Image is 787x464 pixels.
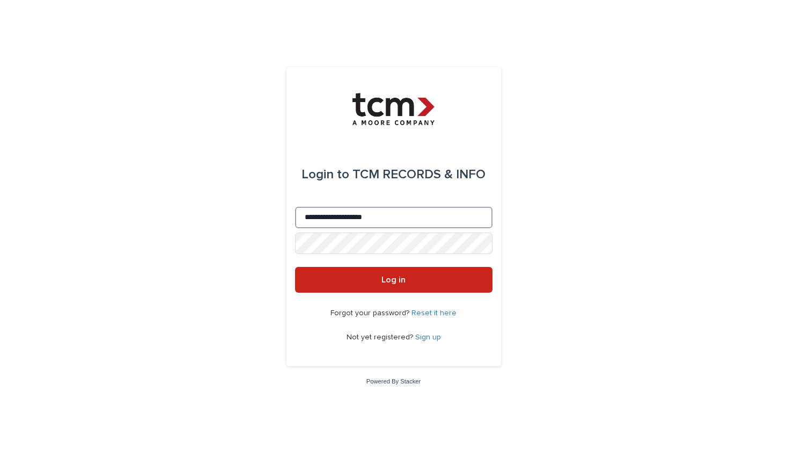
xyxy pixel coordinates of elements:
span: Login to [301,168,349,181]
span: Log in [381,275,406,284]
a: Sign up [415,334,441,341]
button: Log in [295,267,492,293]
a: Reset it here [411,309,457,317]
img: 4hMmSqQkux38exxPVZHQ [352,93,435,125]
span: Not yet registered? [347,334,415,341]
span: Forgot your password? [330,309,411,317]
div: TCM RECORDS & INFO [301,160,486,190]
a: Powered By Stacker [366,378,421,385]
